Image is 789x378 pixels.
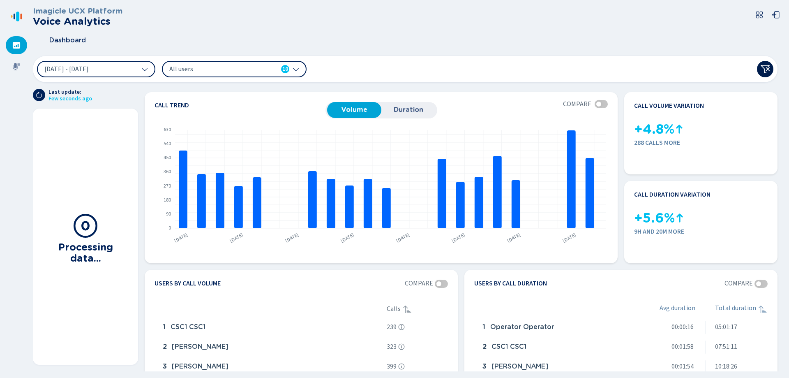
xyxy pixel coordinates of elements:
[482,343,487,350] span: 2
[293,66,299,72] svg: chevron-down
[169,65,264,74] span: All users
[387,304,448,314] div: Calls
[671,363,694,370] span: 00:01:54
[387,363,397,370] span: 399
[402,304,412,314] svg: sortAscending
[450,231,466,244] text: [DATE]
[402,304,412,314] div: Sorted ascending, click to sort descending
[164,154,171,161] text: 450
[163,323,166,331] span: 1
[48,89,92,95] span: Last update:
[387,305,401,313] span: Calls
[164,197,171,204] text: 180
[758,304,768,314] div: Sorted ascending, click to sort descending
[43,239,128,264] h3: Processing data...
[37,61,155,77] button: [DATE] - [DATE]
[172,363,228,370] span: [PERSON_NAME]
[715,323,737,331] span: 05:01:17
[561,231,577,244] text: [DATE]
[6,36,27,54] div: Dashboard
[758,304,768,314] svg: sortAscending
[141,66,148,72] svg: chevron-down
[634,228,768,235] span: 9h and 20m more
[12,63,21,71] svg: mic-fill
[482,323,485,331] span: 1
[715,304,756,314] span: Total duration
[671,323,694,331] span: 00:00:16
[715,304,768,314] div: Total duration
[634,122,674,137] span: +4.8%
[164,140,171,147] text: 540
[163,343,167,350] span: 2
[757,61,773,77] button: Clear filters
[715,343,737,350] span: 07:51:11
[166,211,171,218] text: 90
[479,339,639,355] div: CSC1 CSC1
[491,363,548,370] span: [PERSON_NAME]
[474,280,547,288] h4: Users by call duration
[164,126,171,133] text: 630
[155,102,325,109] h4: Call trend
[164,168,171,175] text: 360
[385,106,431,114] span: Duration
[715,363,737,370] span: 10:18:26
[327,102,381,118] button: Volume
[760,64,770,74] svg: funnel-disabled
[284,231,300,244] text: [DATE]
[33,16,122,27] h2: Voice Analytics
[772,11,780,19] svg: box-arrow-left
[339,231,355,244] text: [DATE]
[381,102,436,118] button: Duration
[44,66,89,72] span: [DATE] - [DATE]
[164,183,171,190] text: 270
[675,213,685,223] svg: kpi-up
[172,343,228,350] span: [PERSON_NAME]
[168,225,171,232] text: 0
[479,319,639,336] div: Operator Operator
[395,231,411,244] text: [DATE]
[6,58,27,76] div: Recordings
[479,359,639,375] div: Kayla Holt
[163,363,167,370] span: 3
[282,65,288,73] span: 10
[405,280,433,287] span: Compare
[634,211,675,226] span: +5.6%
[398,343,405,350] svg: info-circle
[634,102,704,109] h4: Call volume variation
[159,359,383,375] div: Crystal Johnson
[36,92,42,98] svg: arrow-clockwise
[398,363,405,370] svg: info-circle
[674,124,684,134] svg: kpi-up
[671,343,694,350] span: 00:01:58
[490,323,554,331] span: Operator Operator
[398,324,405,330] svg: info-circle
[563,100,591,108] span: Compare
[724,280,753,287] span: Compare
[159,319,383,336] div: CSC1 CSC1
[506,231,522,244] text: [DATE]
[228,231,245,244] text: [DATE]
[634,139,768,146] span: 288 calls more
[387,323,397,331] span: 239
[48,95,92,102] span: Few seconds ago
[634,191,711,198] h4: Call duration variation
[491,343,526,350] span: CSC1 CSC1
[33,7,122,16] h3: Imagicle UCX Platform
[12,41,21,49] svg: dashboard-filled
[387,343,397,350] span: 323
[49,37,86,44] span: Dashboard
[482,363,487,370] span: 3
[171,323,205,331] span: CSC1 CSC1
[660,304,695,314] span: Avg duration
[331,106,377,114] span: Volume
[155,280,221,288] h4: Users by call volume
[159,339,383,355] div: Kayla Holt
[173,231,189,244] text: [DATE]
